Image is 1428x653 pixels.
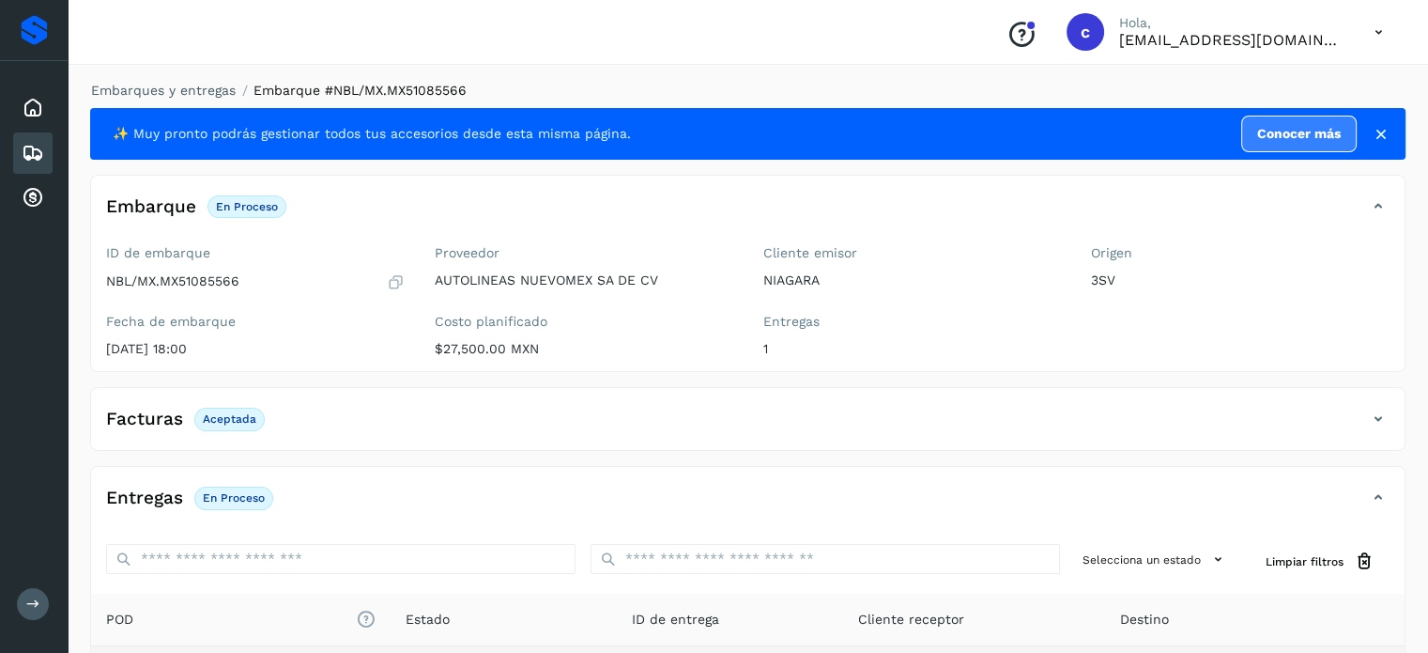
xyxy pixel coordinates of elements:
[91,403,1405,450] div: FacturasAceptada
[113,124,631,144] span: ✨ Muy pronto podrás gestionar todos tus accesorios desde esta misma página.
[253,83,467,98] span: Embarque #NBL/MX.MX51085566
[106,245,405,261] label: ID de embarque
[90,81,1405,101] nav: breadcrumb
[763,314,1062,330] label: Entregas
[435,272,733,288] p: AUTOLINEAS NUEVOMEX SA DE CV
[763,272,1062,288] p: NIAGARA
[1119,15,1344,31] p: Hola,
[1251,544,1390,579] button: Limpiar filtros
[1091,272,1390,288] p: 3SV
[13,132,53,174] div: Embarques
[13,178,53,219] div: Cuentas por cobrar
[435,314,733,330] label: Costo planificado
[106,488,183,509] h4: Entregas
[106,196,196,218] h4: Embarque
[106,273,239,289] p: NBL/MX.MX51085566
[203,491,265,505] p: En proceso
[435,245,733,261] label: Proveedor
[1241,116,1357,152] a: Conocer más
[106,610,376,630] span: POD
[763,341,1062,357] p: 1
[203,412,256,426] p: Aceptada
[1120,610,1169,630] span: Destino
[1091,245,1390,261] label: Origen
[1119,31,1344,49] p: cobranza@nuevomex.com.mx
[632,610,719,630] span: ID de entrega
[435,341,733,357] p: $27,500.00 MXN
[106,409,183,430] h4: Facturas
[91,83,236,98] a: Embarques y entregas
[106,341,405,357] p: [DATE] 18:00
[1075,544,1236,575] button: Selecciona un estado
[858,610,964,630] span: Cliente receptor
[1266,553,1344,570] span: Limpiar filtros
[406,610,450,630] span: Estado
[763,245,1062,261] label: Cliente emisor
[91,191,1405,238] div: EmbarqueEn proceso
[91,482,1405,529] div: EntregasEn proceso
[106,314,405,330] label: Fecha de embarque
[216,200,278,213] p: En proceso
[13,87,53,129] div: Inicio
